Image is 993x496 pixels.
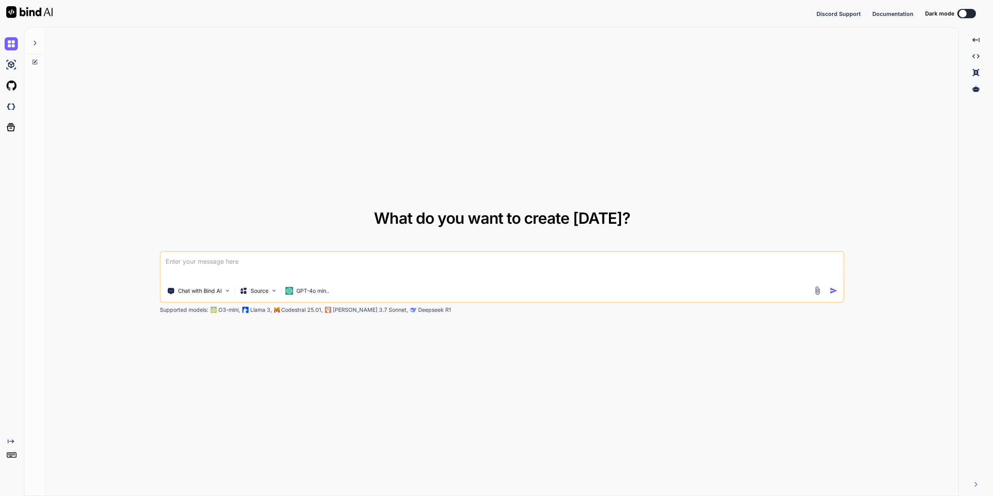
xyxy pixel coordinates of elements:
[5,37,18,50] img: chat
[211,307,217,313] img: GPT-4
[251,287,268,295] p: Source
[817,10,861,18] button: Discord Support
[271,287,277,294] img: Pick Models
[242,307,249,313] img: Llama2
[160,306,208,314] p: Supported models:
[5,100,18,113] img: darkCloudIdeIcon
[5,58,18,71] img: ai-studio
[5,79,18,92] img: githubLight
[813,286,822,295] img: attachment
[817,10,861,17] span: Discord Support
[374,209,630,228] span: What do you want to create [DATE]?
[410,307,417,313] img: claude
[218,306,240,314] p: O3-mini,
[418,306,451,314] p: Deepseek R1
[6,6,53,18] img: Bind AI
[872,10,913,18] button: Documentation
[296,287,329,295] p: GPT-4o min..
[925,10,954,17] span: Dark mode
[178,287,222,295] p: Chat with Bind AI
[281,306,323,314] p: Codestral 25.01,
[325,307,331,313] img: claude
[333,306,408,314] p: [PERSON_NAME] 3.7 Sonnet,
[285,287,293,295] img: GPT-4o mini
[250,306,272,314] p: Llama 3,
[224,287,231,294] img: Pick Tools
[830,287,838,295] img: icon
[872,10,913,17] span: Documentation
[274,307,280,313] img: Mistral-AI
